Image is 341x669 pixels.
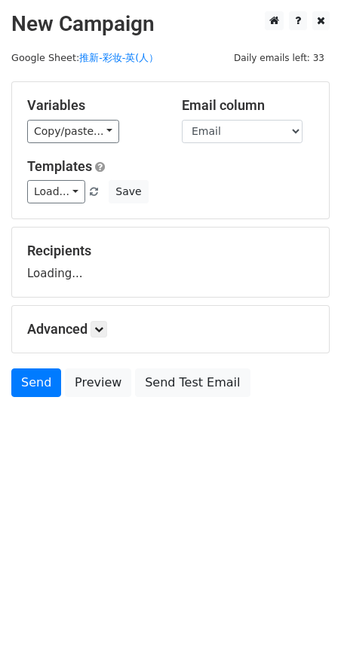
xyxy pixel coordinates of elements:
a: 推新-彩妆-英(人） [79,52,158,63]
a: Send [11,368,61,397]
button: Save [109,180,148,203]
h5: Variables [27,97,159,114]
div: Loading... [27,243,314,282]
small: Google Sheet: [11,52,158,63]
h5: Email column [182,97,314,114]
h5: Advanced [27,321,314,338]
a: Send Test Email [135,368,250,397]
a: Daily emails left: 33 [229,52,330,63]
a: Copy/paste... [27,120,119,143]
a: Preview [65,368,131,397]
span: Daily emails left: 33 [229,50,330,66]
h2: New Campaign [11,11,330,37]
a: Load... [27,180,85,203]
a: Templates [27,158,92,174]
h5: Recipients [27,243,314,259]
